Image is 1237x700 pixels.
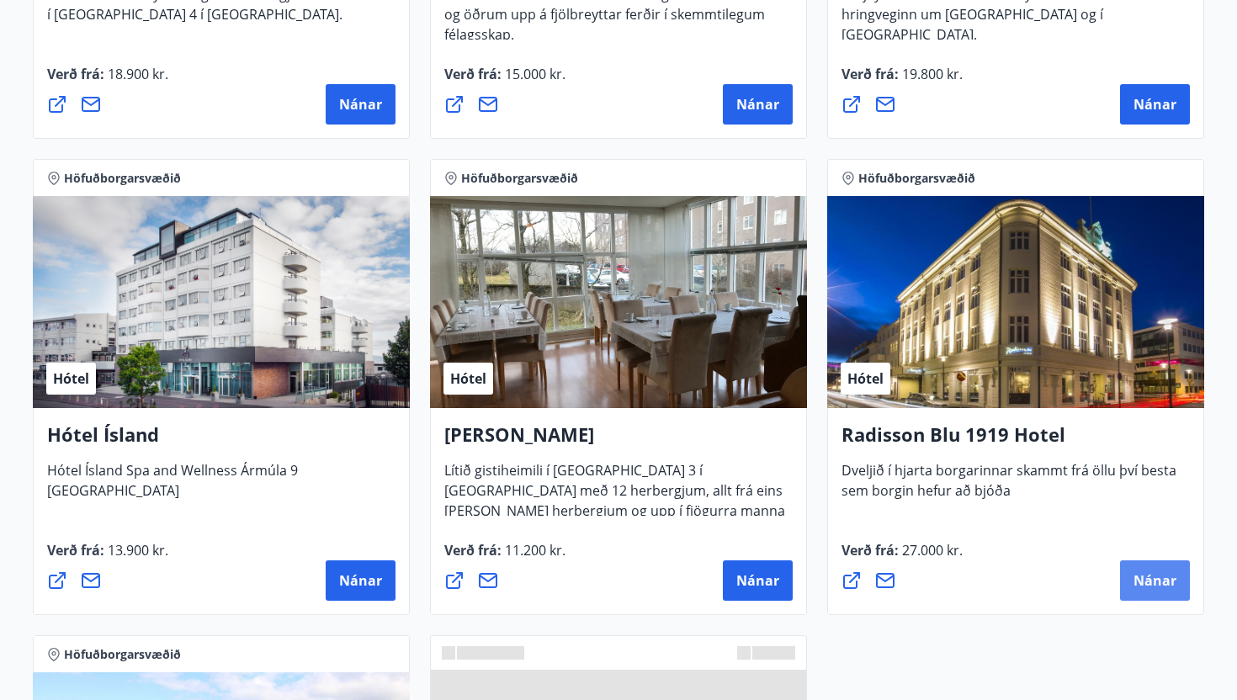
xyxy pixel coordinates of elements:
span: 15.000 kr. [502,65,565,83]
span: Dveljið í hjarta borgarinnar skammt frá öllu því besta sem borgin hefur að bjóða [841,461,1176,513]
span: 27.000 kr. [899,541,963,559]
span: Verð frá : [444,65,565,97]
h4: Radisson Blu 1919 Hotel [841,422,1190,460]
span: Nánar [339,95,382,114]
span: Nánar [1133,95,1176,114]
h4: [PERSON_NAME] [444,422,793,460]
span: Hótel [847,369,884,388]
span: Hótel [53,369,89,388]
span: Höfuðborgarsvæðið [858,170,975,187]
span: Nánar [736,95,779,114]
span: Höfuðborgarsvæðið [461,170,578,187]
span: 19.800 kr. [899,65,963,83]
span: Nánar [339,571,382,590]
button: Nánar [723,560,793,601]
span: Verð frá : [841,541,963,573]
span: Verð frá : [47,65,168,97]
button: Nánar [723,84,793,125]
span: Verð frá : [47,541,168,573]
span: Verð frá : [444,541,565,573]
span: Nánar [1133,571,1176,590]
span: Nánar [736,571,779,590]
h4: Hótel Ísland [47,422,396,460]
span: Hótel Ísland Spa and Wellness Ármúla 9 [GEOGRAPHIC_DATA] [47,461,298,513]
span: Lítið gistiheimili í [GEOGRAPHIC_DATA] 3 í [GEOGRAPHIC_DATA] með 12 herbergjum, allt frá eins [PE... [444,461,785,554]
button: Nánar [326,84,396,125]
button: Nánar [326,560,396,601]
span: Hótel [450,369,486,388]
button: Nánar [1120,84,1190,125]
button: Nánar [1120,560,1190,601]
span: 13.900 kr. [104,541,168,559]
span: Verð frá : [841,65,963,97]
span: 11.200 kr. [502,541,565,559]
span: Höfuðborgarsvæðið [64,646,181,663]
span: Höfuðborgarsvæðið [64,170,181,187]
span: 18.900 kr. [104,65,168,83]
